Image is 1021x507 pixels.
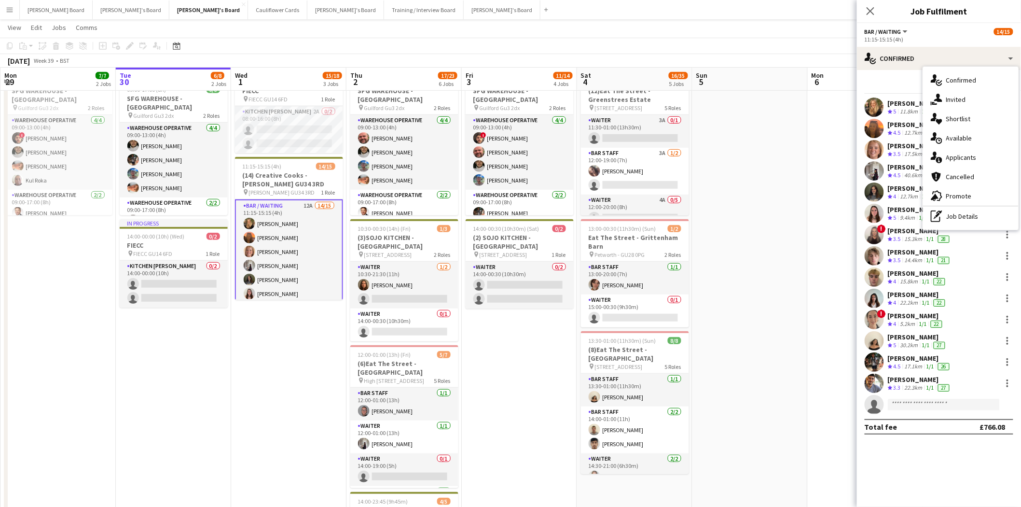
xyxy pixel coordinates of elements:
h3: Job Fulfilment [857,5,1021,17]
span: 1 Role [552,251,566,258]
div: 13:30-01:00 (11h30m) (Sun)8/8(8)Eat The Street -[GEOGRAPHIC_DATA] [STREET_ADDRESS]5 RolesBAR STAF... [581,331,689,474]
div: 28 [938,236,950,243]
span: 5 [695,76,708,87]
span: 29 [3,76,17,87]
span: Invited [946,95,966,104]
span: 4.5 [894,171,901,179]
span: 10:30-00:30 (14h) (Fri) [358,225,411,232]
div: 5.2km [898,320,917,328]
a: Comms [72,21,101,34]
span: 12:00-01:00 (13h) (Fri) [358,351,411,358]
div: Confirmed [857,47,1021,70]
span: ! [481,132,486,138]
app-card-role: Waiter4A0/512:00-20:00 (8h) [581,195,689,283]
span: 0/2 [207,233,220,240]
app-card-role: Kitchen [PERSON_NAME]2A0/208:00-16:00 (8h) [235,106,343,153]
span: ! [877,225,886,233]
span: Promote [946,192,972,200]
span: Bar / Waiting [865,28,901,35]
app-card-role: Waiter0/115:00-00:30 (9h30m) [581,295,689,327]
span: 4 [894,299,897,306]
div: [PERSON_NAME] [888,141,952,150]
app-card-role: BAR STAFF2/214:00-01:00 (11h)[PERSON_NAME][PERSON_NAME] [581,407,689,453]
app-skills-label: 1/1 [922,193,930,200]
span: 1/3 [437,225,451,232]
span: [STREET_ADDRESS] [595,104,643,112]
div: 4 Jobs [554,80,572,87]
span: Cancelled [946,172,975,181]
span: Guilford Gu3 2dx [134,112,174,119]
app-card-role: Warehouse Operative4/409:00-13:00 (4h)![PERSON_NAME][PERSON_NAME][PERSON_NAME]Kul Roka [4,115,112,190]
span: Mon [4,71,17,80]
span: Comms [76,23,97,32]
div: 26 [938,363,950,370]
span: 1 [234,76,248,87]
div: 17.5km [903,150,924,158]
span: 6 [810,76,824,87]
div: Total fee [865,422,897,432]
span: 5 [894,341,897,349]
app-job-card: 08:00-16:00 (8h)0/2FIECC FIECC GU14 6FD1 RoleKitchen [PERSON_NAME]2A0/208:00-16:00 (8h) [235,72,343,153]
div: [PERSON_NAME] [888,311,944,320]
div: In progress09:00-17:00 (8h)6/6SFG WAREHOUSE - [GEOGRAPHIC_DATA] Guilford Gu3 2dx2 RolesWarehouse ... [120,72,228,215]
div: 21 [938,257,950,264]
div: [PERSON_NAME] [888,226,952,235]
span: 15/18 [323,72,342,79]
span: 14:00-23:45 (9h45m) [358,498,408,505]
div: 13:00-00:30 (11h30m) (Sun)1/2Eat The Street - Grittenham Barn Petworth - GU28 0PG2 RolesBAR STAFF... [581,219,689,327]
div: 12.7km [898,193,920,201]
app-card-role: Waiter1/210:30-21:30 (11h)[PERSON_NAME] [350,262,458,309]
app-job-card: 11:15-15:15 (4h)14/15(14) Creative Cooks - [PERSON_NAME] GU34 3RD [PERSON_NAME] GU34 3RD1 RoleBar... [235,157,343,300]
span: 16/35 [669,72,688,79]
app-card-role: Warehouse Operative4/409:00-13:00 (4h)![PERSON_NAME][PERSON_NAME][PERSON_NAME][PERSON_NAME] [466,115,574,190]
div: 40.6km [903,171,924,180]
div: [PERSON_NAME] [888,205,944,214]
div: [PERSON_NAME] [888,354,952,363]
div: BST [60,57,69,64]
span: View [8,23,21,32]
span: [STREET_ADDRESS] [480,251,527,258]
div: [PERSON_NAME] [888,248,952,256]
span: 5/7 [437,351,451,358]
span: 8/8 [668,337,681,344]
app-card-role: BAR STAFF1/113:00-20:00 (7h)[PERSON_NAME] [581,262,689,295]
span: 1 Role [321,96,335,103]
app-job-card: 11:30-01:00 (13h30m) (Sun)3/12(12)Eat The Street -Greenstrees Estate [STREET_ADDRESS]5 RolesWaite... [581,72,689,215]
span: Guilford Gu3 2dx [480,104,520,112]
span: 2 Roles [665,251,681,258]
button: [PERSON_NAME] Board [20,0,93,19]
h3: (6)Eat The Street -[GEOGRAPHIC_DATA] [350,359,458,377]
span: 5 Roles [665,104,681,112]
span: Tue [120,71,131,80]
span: 3 [464,76,473,87]
h3: SFG WAREHOUSE - [GEOGRAPHIC_DATA] [120,94,228,112]
span: 1 Role [206,250,220,257]
app-card-role: Warehouse Operative2/209:00-17:00 (8h)[PERSON_NAME] [466,190,574,237]
app-card-role: Waiter3A0/111:30-01:00 (13h30m) [581,115,689,148]
span: Applicants [946,153,977,162]
span: 3.5 [894,150,901,157]
div: 22 [931,321,942,328]
span: 3.3 [894,384,901,391]
span: 5 Roles [665,363,681,370]
div: 09:00-17:00 (8h)6/6SFG WAREHOUSE - [GEOGRAPHIC_DATA] Guilford Gu3 2dx2 RolesWarehouse Operative4/... [4,72,112,215]
div: [PERSON_NAME] [888,290,947,299]
h3: (2) SOJO KITCHEN - [GEOGRAPHIC_DATA] [466,233,574,251]
span: 11:15-15:15 (4h) [243,163,282,170]
app-card-role: Waiter0/114:00-19:00 (5h) [350,453,458,486]
span: Guilford Gu3 2dx [364,104,405,112]
span: Sun [696,71,708,80]
h3: (12)Eat The Street -Greenstrees Estate [581,86,689,104]
span: ! [19,132,25,138]
app-skills-label: 1/1 [919,214,927,221]
span: ! [877,310,886,318]
span: 2 Roles [88,104,105,112]
span: 1/2 [668,225,681,232]
span: High [STREET_ADDRESS] [364,377,425,384]
span: 2 Roles [204,112,220,119]
button: [PERSON_NAME]'s Board [464,0,540,19]
app-card-role: BAR STAFF1/112:00-01:00 (13h)[PERSON_NAME] [350,388,458,421]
